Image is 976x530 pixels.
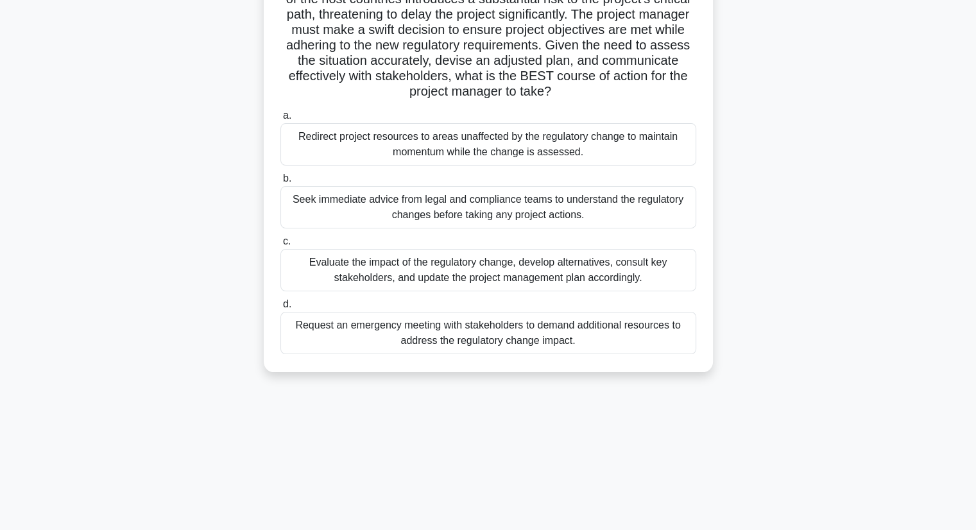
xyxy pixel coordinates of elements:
span: a. [283,110,291,121]
div: Seek immediate advice from legal and compliance teams to understand the regulatory changes before... [280,186,696,228]
span: c. [283,235,291,246]
div: Request an emergency meeting with stakeholders to demand additional resources to address the regu... [280,312,696,354]
div: Redirect project resources to areas unaffected by the regulatory change to maintain momentum whil... [280,123,696,166]
span: d. [283,298,291,309]
div: Evaluate the impact of the regulatory change, develop alternatives, consult key stakeholders, and... [280,249,696,291]
span: b. [283,173,291,184]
